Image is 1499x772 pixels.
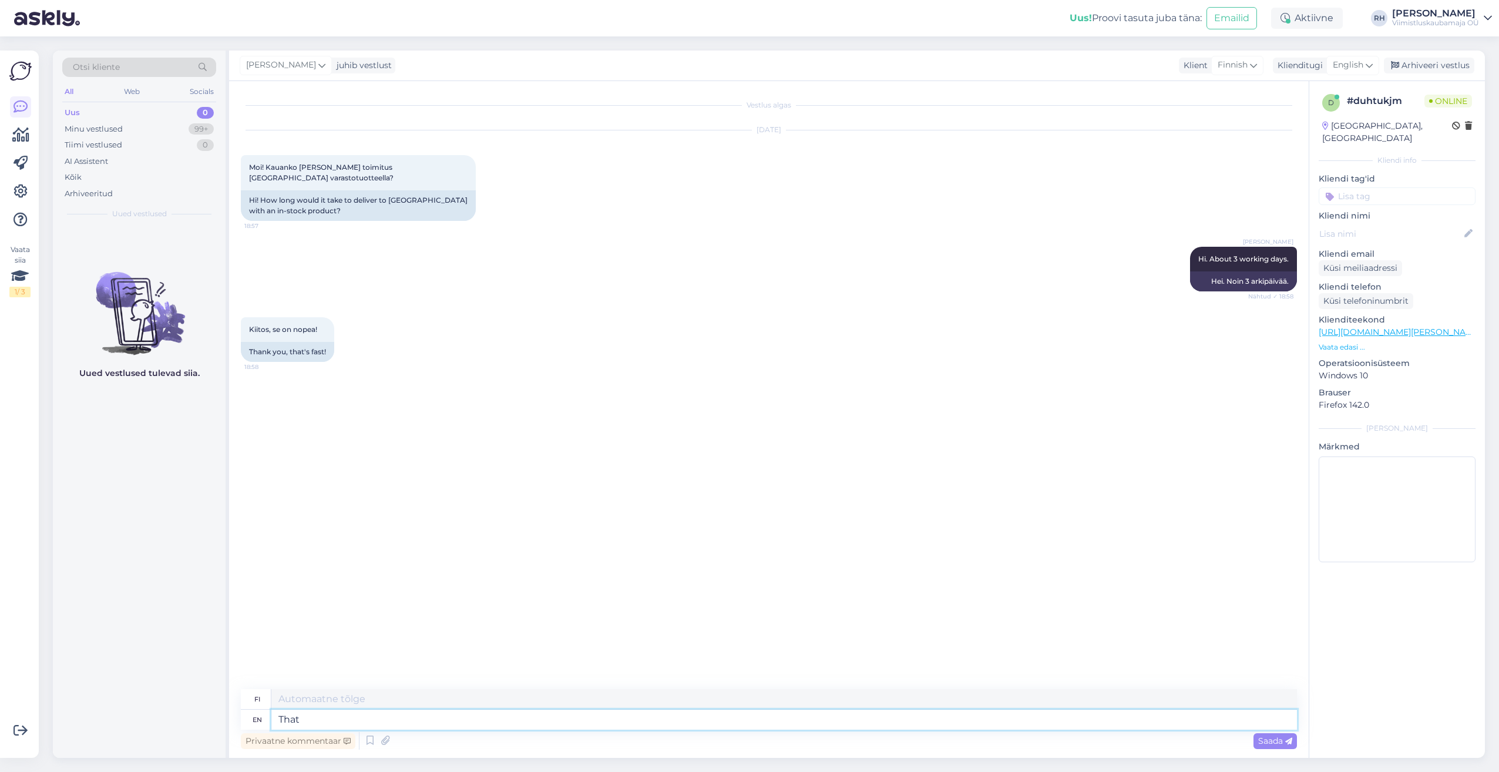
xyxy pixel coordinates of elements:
span: Finnish [1218,59,1248,72]
div: 0 [197,107,214,119]
div: Arhiveeritud [65,188,113,200]
div: en [253,710,262,730]
p: Brauser [1319,387,1476,399]
span: Kiitos, se on nopea! [249,325,317,334]
p: Klienditeekond [1319,314,1476,326]
p: Kliendi tag'id [1319,173,1476,185]
div: Uus [65,107,80,119]
div: [GEOGRAPHIC_DATA], [GEOGRAPHIC_DATA] [1322,120,1452,145]
span: Online [1424,95,1472,108]
span: 18:58 [244,362,288,371]
span: Uued vestlused [112,209,167,219]
div: Klient [1179,59,1208,72]
div: AI Assistent [65,156,108,167]
div: Vaata siia [9,244,31,297]
button: Emailid [1206,7,1257,29]
div: 0 [197,139,214,151]
span: Moi! Kauanko [PERSON_NAME] toimitus [GEOGRAPHIC_DATA] varastotuotteella? [249,163,394,182]
p: Kliendi telefon [1319,281,1476,293]
span: English [1333,59,1363,72]
textarea: That [271,710,1297,730]
span: Otsi kliente [73,61,120,73]
span: Nähtud ✓ 18:58 [1248,292,1293,301]
span: Saada [1258,736,1292,746]
div: Tiimi vestlused [65,139,122,151]
img: No chats [53,251,226,357]
div: [PERSON_NAME] [1392,9,1479,18]
p: Märkmed [1319,441,1476,453]
a: [URL][DOMAIN_NAME][PERSON_NAME] [1319,327,1481,337]
div: RH [1371,10,1387,26]
div: Viimistluskaubamaja OÜ [1392,18,1479,28]
div: Minu vestlused [65,123,123,135]
span: d [1328,98,1334,107]
a: [PERSON_NAME]Viimistluskaubamaja OÜ [1392,9,1492,28]
span: 18:57 [244,221,288,230]
div: Küsi telefoninumbrit [1319,293,1413,309]
div: Aktiivne [1271,8,1343,29]
div: juhib vestlust [332,59,392,72]
p: Vaata edasi ... [1319,342,1476,353]
p: Windows 10 [1319,370,1476,382]
p: Firefox 142.0 [1319,399,1476,411]
div: 99+ [189,123,214,135]
p: Kliendi nimi [1319,210,1476,222]
div: Hei. Noin 3 arkipäivää. [1190,271,1297,291]
p: Operatsioonisüsteem [1319,357,1476,370]
span: [PERSON_NAME] [1243,237,1293,246]
div: [PERSON_NAME] [1319,423,1476,434]
div: Arhiveeri vestlus [1384,58,1474,73]
div: Kõik [65,172,82,183]
input: Lisa tag [1319,187,1476,205]
div: 1 / 3 [9,287,31,297]
div: Vestlus algas [241,100,1297,110]
div: Proovi tasuta juba täna: [1070,11,1202,25]
div: # duhtukjm [1347,94,1424,108]
div: Web [122,84,142,99]
div: Hi! How long would it take to deliver to [GEOGRAPHIC_DATA] with an in-stock product? [241,190,476,221]
div: All [62,84,76,99]
span: [PERSON_NAME] [246,59,316,72]
div: Thank you, that's fast! [241,342,334,362]
p: Uued vestlused tulevad siia. [79,367,200,380]
div: Socials [187,84,216,99]
div: Klienditugi [1273,59,1323,72]
div: Küsi meiliaadressi [1319,260,1402,276]
img: Askly Logo [9,60,32,82]
b: Uus! [1070,12,1092,24]
div: Privaatne kommentaar [241,733,355,749]
div: [DATE] [241,125,1297,135]
span: Hi. About 3 working days. [1198,254,1289,263]
p: Kliendi email [1319,248,1476,260]
div: Kliendi info [1319,155,1476,166]
div: fi [254,689,260,709]
input: Lisa nimi [1319,227,1462,240]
